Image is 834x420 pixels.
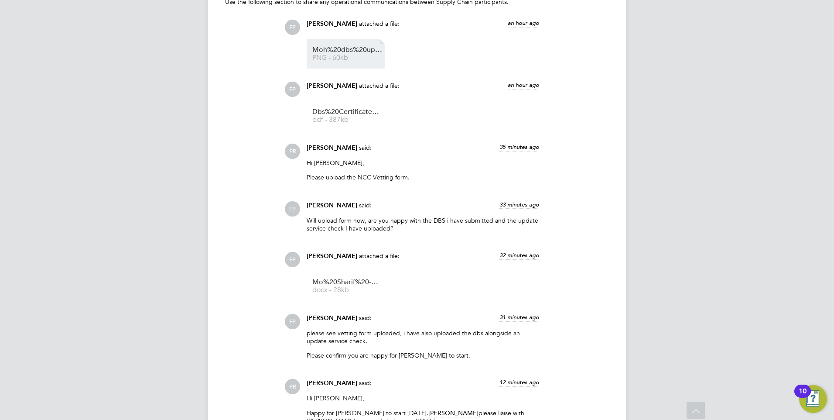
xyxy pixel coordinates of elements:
a: Mo%20Sharif%20-%20NCC%20Vetting%20New docx - 28kb [312,279,382,293]
span: [PERSON_NAME] [307,20,357,28]
span: FP [285,20,300,35]
span: an hour ago [508,19,539,27]
p: Hi [PERSON_NAME], [307,394,539,402]
span: [PERSON_NAME] [307,314,357,322]
span: PNG - 60kb [312,55,382,61]
span: [PERSON_NAME] [307,202,357,209]
p: please see vetting form uploaded, i have also uploaded the dbs alongside an update service check. [307,329,539,345]
span: said: [359,144,372,151]
span: Moh%20dbs%20update%20servvice [312,47,382,53]
span: Mo%20Sharif%20-%20NCC%20Vetting%20New [312,279,382,286]
span: attached a file: [359,252,400,260]
button: Open Resource Center, 10 new notifications [799,385,827,413]
p: Hi [PERSON_NAME], [307,159,539,167]
span: attached a file: [359,82,400,90]
span: 35 minutes ago [499,143,539,151]
span: pdf - 387kb [312,117,382,123]
span: FP [285,252,300,267]
span: said: [359,201,372,209]
div: 10 [799,391,807,403]
span: FP [285,82,300,97]
p: Please confirm you are happy for [PERSON_NAME] to start. [307,351,539,359]
span: [PERSON_NAME] [307,252,357,260]
span: said: [359,379,372,387]
span: [PERSON_NAME] [307,144,357,151]
span: [PERSON_NAME] [428,409,479,417]
span: 32 minutes ago [499,251,539,259]
span: PR [285,144,300,159]
a: Moh%20dbs%20update%20servvice PNG - 60kb [312,47,382,61]
span: FP [285,314,300,329]
span: said: [359,314,372,322]
span: 31 minutes ago [499,313,539,321]
span: attached a file: [359,20,400,28]
span: 12 minutes ago [499,379,539,386]
p: Will upload form now, are you happy with the DBS i have submitted and the update service check I ... [307,217,539,232]
p: Please upload the NCC Vetting form. [307,173,539,181]
span: FP [285,201,300,217]
span: [PERSON_NAME] [307,82,357,90]
span: an hour ago [508,81,539,89]
a: Dbs%20Certificate%20And%20Update%20Service%20-%20moh pdf - 387kb [312,109,382,123]
span: PR [285,379,300,394]
span: [PERSON_NAME] [307,379,357,387]
span: Dbs%20Certificate%20And%20Update%20Service%20-%20moh [312,109,382,115]
span: docx - 28kb [312,287,382,293]
span: 33 minutes ago [499,201,539,208]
